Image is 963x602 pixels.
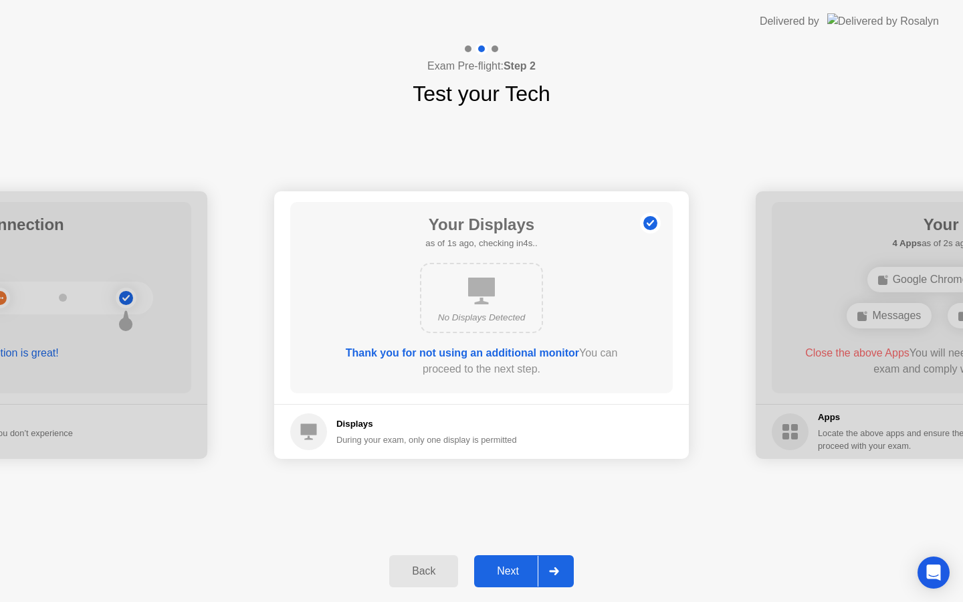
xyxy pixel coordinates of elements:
[328,345,635,377] div: You can proceed to the next step.
[474,555,574,587] button: Next
[432,311,531,324] div: No Displays Detected
[827,13,939,29] img: Delivered by Rosalyn
[393,565,454,577] div: Back
[478,565,538,577] div: Next
[504,60,536,72] b: Step 2
[336,417,517,431] h5: Displays
[346,347,579,359] b: Thank you for not using an additional monitor
[760,13,819,29] div: Delivered by
[427,58,536,74] h4: Exam Pre-flight:
[918,557,950,589] div: Open Intercom Messenger
[336,433,517,446] div: During your exam, only one display is permitted
[425,213,537,237] h1: Your Displays
[389,555,458,587] button: Back
[425,237,537,250] h5: as of 1s ago, checking in4s..
[413,78,550,110] h1: Test your Tech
